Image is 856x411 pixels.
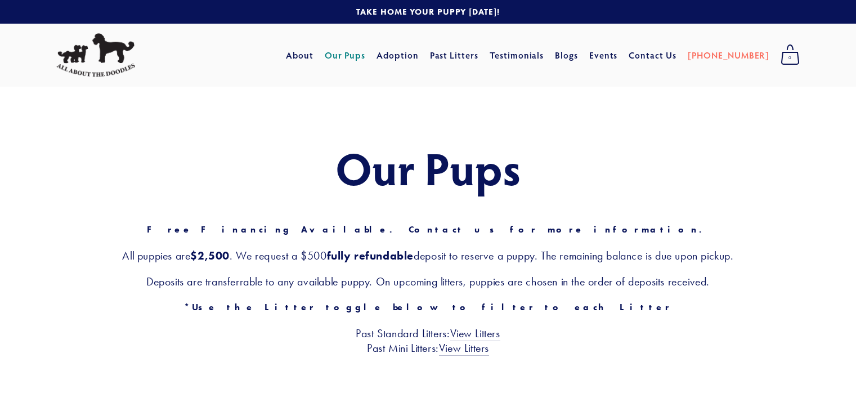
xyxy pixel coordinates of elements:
[327,249,414,262] strong: fully refundable
[555,45,578,65] a: Blogs
[56,143,800,193] h1: Our Pups
[775,41,805,69] a: 0 items in cart
[56,326,800,355] h3: Past Standard Litters: Past Mini Litters:
[589,45,618,65] a: Events
[450,327,500,341] a: View Litters
[377,45,419,65] a: Adoption
[286,45,313,65] a: About
[325,45,366,65] a: Our Pups
[184,302,672,312] strong: *Use the Litter toggle below to filter to each Litter
[56,274,800,289] h3: Deposits are transferrable to any available puppy. On upcoming litters, puppies are chosen in the...
[190,249,230,262] strong: $2,500
[439,341,489,356] a: View Litters
[688,45,769,65] a: [PHONE_NUMBER]
[490,45,544,65] a: Testimonials
[147,224,709,235] strong: Free Financing Available. Contact us for more information.
[430,49,479,61] a: Past Litters
[781,51,800,65] span: 0
[56,248,800,263] h3: All puppies are . We request a $500 deposit to reserve a puppy. The remaining balance is due upon...
[56,33,135,77] img: All About The Doodles
[629,45,676,65] a: Contact Us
